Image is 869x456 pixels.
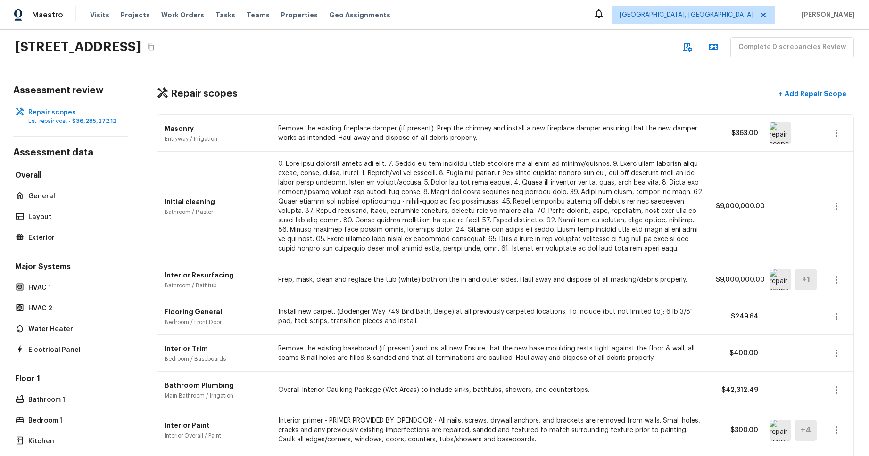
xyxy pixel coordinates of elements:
p: Main Bathroom / Irrigation [165,392,267,399]
h4: Assessment review [13,84,128,97]
span: [GEOGRAPHIC_DATA], [GEOGRAPHIC_DATA] [620,10,753,20]
h5: Major Systems [13,261,128,274]
img: repair scope asset [770,420,791,441]
span: Tasks [215,12,235,18]
p: Interior primer - PRIMER PROVIDED BY OPENDOOR - All nails, screws, drywall anchors, and brackets ... [278,416,704,444]
p: HVAC 2 [28,304,122,313]
p: Interior Overall / Paint [165,432,267,440]
p: 0. Lore ipsu dolorsit ametc adi elit. 7. Seddo eiu tem incididu utlab etdolore ma al enim ad mini... [278,159,704,253]
span: $36,285,272.12 [72,118,116,124]
span: Projects [121,10,150,20]
p: Interior Trim [165,344,267,353]
p: Overall Interior Caulking Package (Wet Areas) to include sinks, bathtubs, showers, and countertops. [278,385,704,395]
p: Repair scopes [28,108,122,117]
p: Bedroom / Baseboards [165,355,267,363]
p: HVAC 1 [28,283,122,293]
p: $400.00 [716,349,758,358]
p: Flooring General [165,307,267,317]
p: Entryway / Irrigation [165,135,267,143]
p: $363.00 [716,129,758,138]
p: Exterior [28,233,122,243]
p: $300.00 [716,425,758,435]
h4: Repair scopes [171,88,238,100]
button: +Add Repair Scope [771,84,854,104]
p: Initial cleaning [165,197,267,206]
img: repair scope asset [770,122,791,144]
h5: Overall [13,170,128,182]
p: $249.64 [716,312,758,321]
h2: [STREET_ADDRESS] [15,39,141,56]
span: Work Orders [161,10,204,20]
p: Interior Paint [165,421,267,430]
p: Layout [28,212,122,222]
p: $9,000,000.00 [716,202,758,211]
p: Water Heater [28,325,122,334]
img: repair scope asset [770,269,791,290]
p: Electrical Panel [28,345,122,355]
p: Kitchen [28,437,122,446]
button: Copy Address [145,41,157,53]
span: Properties [281,10,318,20]
p: Add Repair Scope [783,89,846,98]
p: Bathroom 1 [28,395,122,405]
p: Bathroom / Plaster [165,208,267,216]
h5: Floor 1 [13,374,128,386]
span: Geo Assignments [329,10,390,20]
span: Maestro [32,10,63,20]
p: Bedroom / Front Door [165,318,267,326]
h4: Assessment data [13,147,128,161]
p: Masonry [165,124,267,133]
h5: + 4 [801,425,811,435]
p: Remove the existing fireplace damper (if present). Prep the chimney and install a new fireplace d... [278,124,704,143]
h5: + 1 [802,275,810,285]
p: Interior Resurfacing [165,270,267,280]
span: Visits [90,10,109,20]
p: Bedroom 1 [28,416,122,425]
p: Remove the existing baseboard (if present) and install new. Ensure that the new base moulding res... [278,344,704,363]
p: Bathroom / Bathtub [165,282,267,289]
p: Install new carpet. (Bodenger Way 749 Bird Bath, Beige) at all previously carpeted locations. To ... [278,307,704,326]
p: General [28,192,122,201]
span: [PERSON_NAME] [798,10,855,20]
p: Est. repair cost - [28,117,122,125]
p: Bathroom Plumbing [165,381,267,390]
p: $9,000,000.00 [716,275,758,285]
span: Teams [247,10,270,20]
p: Prep, mask, clean and reglaze the tub (white) both on the in and outer sides. Haul away and dispo... [278,275,704,285]
p: $42,312.49 [716,385,758,395]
